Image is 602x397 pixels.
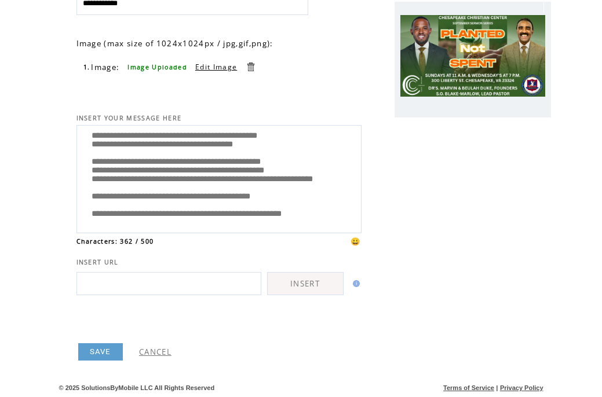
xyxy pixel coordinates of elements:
a: Delete this item [245,61,256,72]
img: help.gif [349,280,360,287]
span: | [496,384,498,391]
a: INSERT [267,272,344,295]
a: Edit Image [195,62,237,72]
span: Image Uploaded [127,63,187,71]
span: INSERT YOUR MESSAGE HERE [76,114,182,122]
span: 😀 [351,236,361,247]
a: CANCEL [139,347,172,357]
span: 1. [83,63,90,71]
span: Image: [91,62,119,72]
span: INSERT URL [76,258,119,266]
a: Terms of Service [443,384,494,391]
a: SAVE [78,343,123,361]
a: Privacy Policy [500,384,543,391]
span: Image (max size of 1024x1024px / jpg,gif,png): [76,38,273,49]
span: Characters: 362 / 500 [76,237,154,245]
span: © 2025 SolutionsByMobile LLC All Rights Reserved [59,384,215,391]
